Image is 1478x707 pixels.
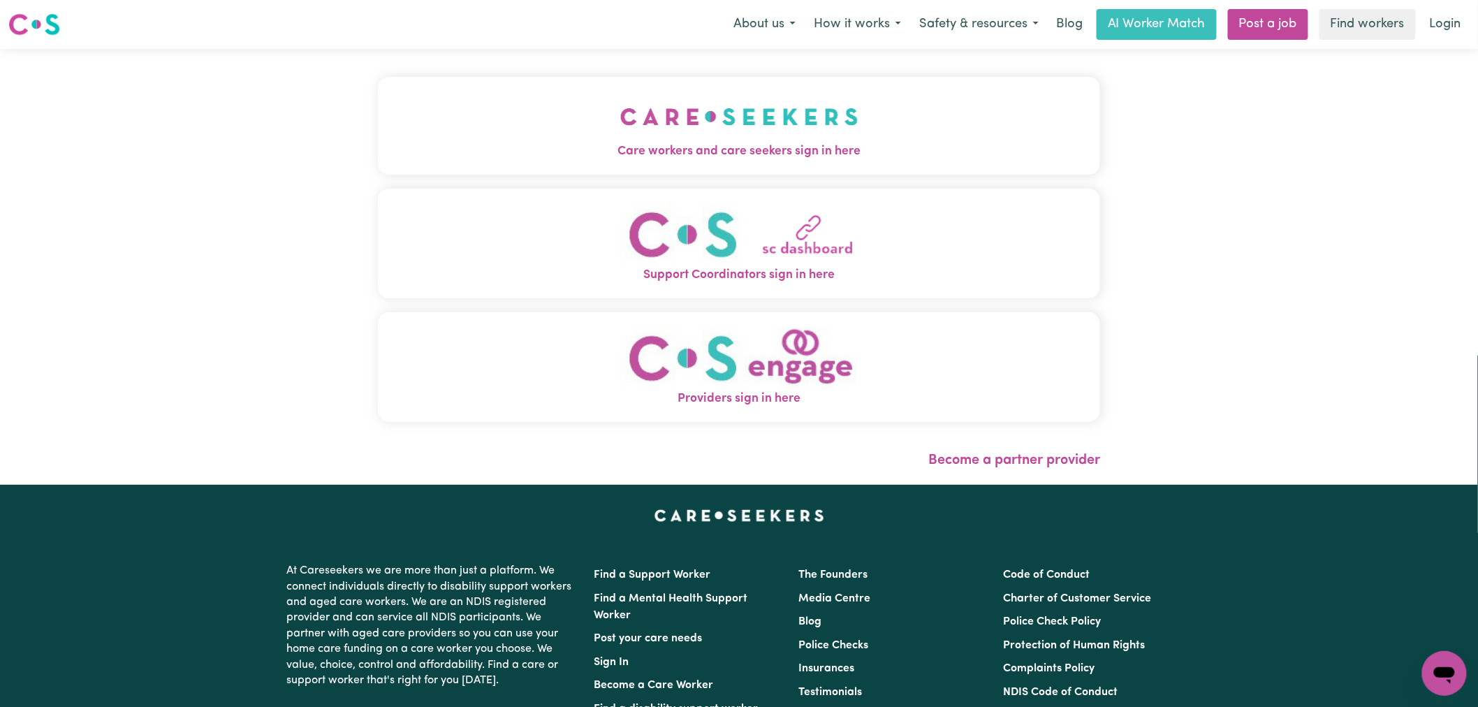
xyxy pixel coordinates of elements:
[798,616,821,627] a: Blog
[378,189,1100,298] button: Support Coordinators sign in here
[378,312,1100,422] button: Providers sign in here
[594,680,713,691] a: Become a Care Worker
[8,12,60,37] img: Careseekers logo
[1421,9,1470,40] a: Login
[910,10,1048,39] button: Safety & resources
[1004,640,1146,651] a: Protection of Human Rights
[594,593,747,621] a: Find a Mental Health Support Worker
[798,593,870,604] a: Media Centre
[594,657,629,668] a: Sign In
[805,10,910,39] button: How it works
[1004,593,1152,604] a: Charter of Customer Service
[594,569,710,581] a: Find a Support Worker
[798,663,854,674] a: Insurances
[1004,663,1095,674] a: Complaints Policy
[1004,687,1118,698] a: NDIS Code of Conduct
[724,10,805,39] button: About us
[798,640,868,651] a: Police Checks
[286,557,577,694] p: At Careseekers we are more than just a platform. We connect individuals directly to disability su...
[654,510,824,521] a: Careseekers home page
[378,143,1100,161] span: Care workers and care seekers sign in here
[378,390,1100,408] span: Providers sign in here
[378,77,1100,175] button: Care workers and care seekers sign in here
[1228,9,1308,40] a: Post a job
[594,633,702,644] a: Post your care needs
[1422,651,1467,696] iframe: Button to launch messaging window
[1097,9,1217,40] a: AI Worker Match
[8,8,60,41] a: Careseekers logo
[1004,616,1102,627] a: Police Check Policy
[798,687,862,698] a: Testimonials
[798,569,868,581] a: The Founders
[378,266,1100,284] span: Support Coordinators sign in here
[1319,9,1416,40] a: Find workers
[928,453,1100,467] a: Become a partner provider
[1048,9,1091,40] a: Blog
[1004,569,1090,581] a: Code of Conduct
